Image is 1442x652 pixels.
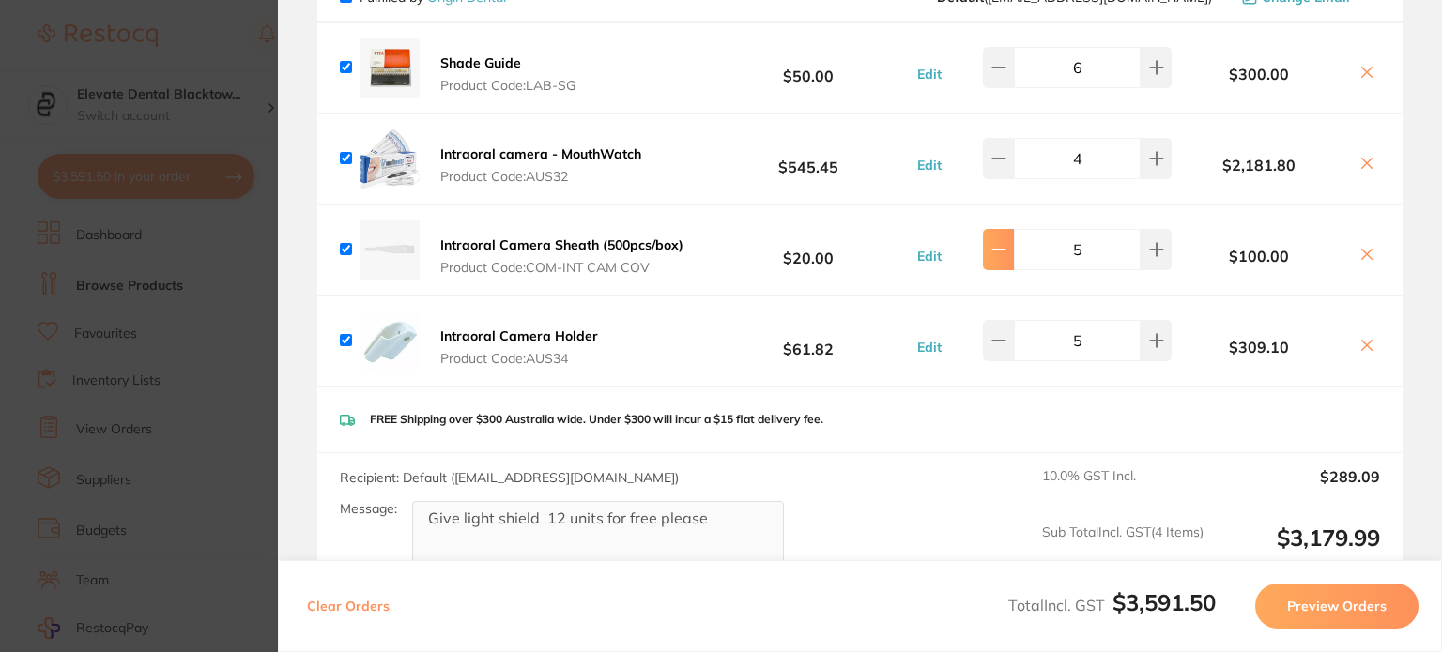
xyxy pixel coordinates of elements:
span: Product Code: AUS32 [440,169,641,184]
b: Shade Guide [440,54,521,71]
span: Product Code: COM-INT CAM COV [440,260,683,275]
b: $61.82 [704,323,913,357]
button: Edit [912,248,947,265]
button: Edit [912,66,947,83]
button: Shade Guide Product Code:LAB-SG [435,54,581,94]
button: Intraoral Camera Holder Product Code:AUS34 [435,327,604,367]
b: Intraoral Camera Sheath (500pcs/box) [440,236,683,253]
output: $289.09 [1219,468,1380,509]
span: Product Code: LAB-SG [440,78,575,93]
span: Recipient: Default ( [EMAIL_ADDRESS][DOMAIN_NAME] ) [340,469,679,486]
button: Preview Orders [1255,584,1419,629]
b: $100.00 [1172,248,1346,265]
b: $2,181.80 [1172,157,1346,174]
img: NHhkcTQ5Ng [360,311,420,371]
span: Total Incl. GST [1008,596,1216,614]
button: Edit [912,339,947,356]
label: Message: [340,501,397,517]
b: Intraoral Camera Holder [440,327,598,344]
button: Clear Orders [301,584,395,629]
b: $50.00 [704,50,913,84]
b: $300.00 [1172,66,1346,83]
button: Intraoral camera - MouthWatch Product Code:AUS32 [435,145,647,185]
button: Edit [912,157,947,174]
span: Sub Total Incl. GST ( 4 Items) [1042,524,1204,576]
b: $20.00 [704,232,913,266]
p: FREE Shipping over $300 Australia wide. Under $300 will incur a $15 flat delivery fee. [370,413,823,426]
span: Product Code: AUS34 [440,351,598,366]
img: NHFpOTRjYw [360,129,420,189]
b: $3,591.50 [1112,588,1216,616]
b: Intraoral camera - MouthWatch [440,145,641,162]
output: $3,179.99 [1219,524,1380,576]
span: 10.0 % GST Incl. [1042,468,1204,509]
img: OGV5cDI2bg [360,220,420,280]
img: ZW82bWhoNQ [360,38,420,98]
button: Intraoral Camera Sheath (500pcs/box) Product Code:COM-INT CAM COV [435,236,689,276]
textarea: Give light shield 12 units for free please [412,501,784,576]
b: $309.10 [1172,339,1346,356]
b: $545.45 [704,141,913,175]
